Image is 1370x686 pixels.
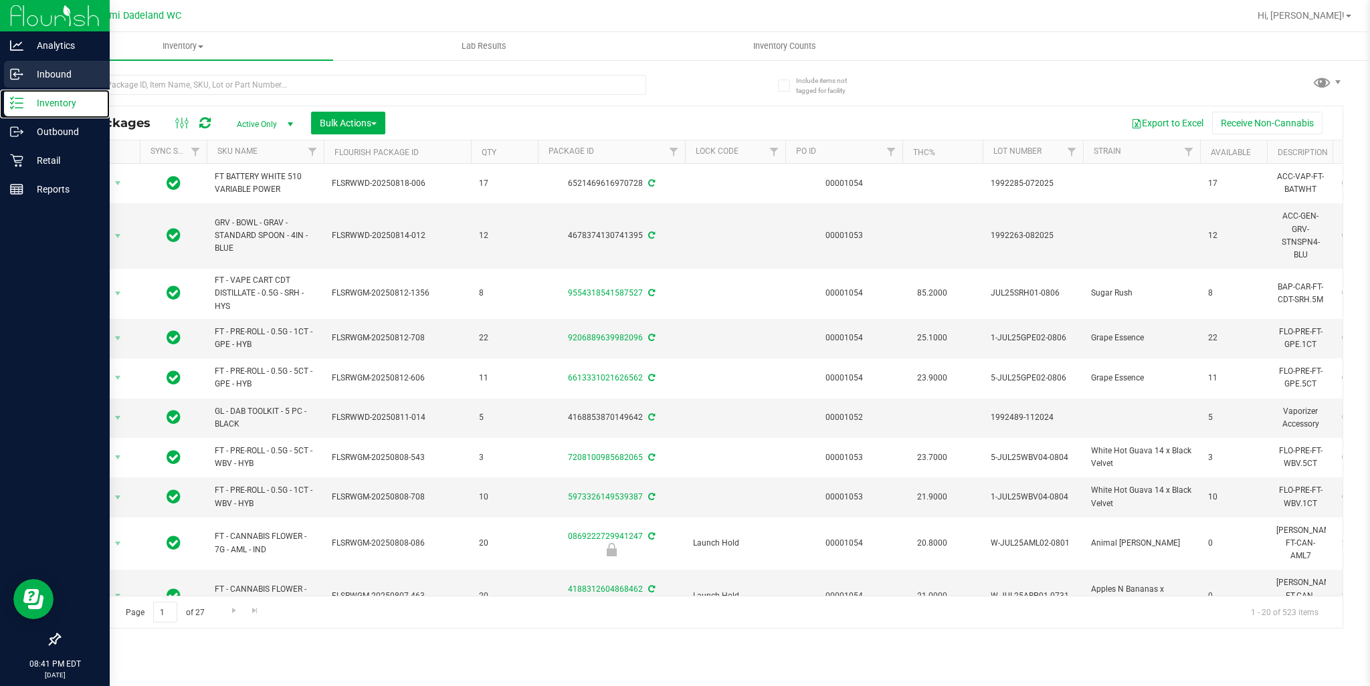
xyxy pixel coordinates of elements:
[6,670,104,680] p: [DATE]
[1275,209,1326,263] div: ACC-GEN-GRV-STNSPN4-BLU
[332,372,463,384] span: FLSRWGM-20250812-606
[1211,148,1251,157] a: Available
[825,231,863,240] a: 00001053
[1091,484,1192,509] span: White Hot Guava 14 x Black Velvet
[825,413,863,422] a: 00001052
[1275,483,1326,511] div: FLO-PRE-FT-WBV.1CT
[763,140,785,163] a: Filter
[479,451,530,464] span: 3
[568,373,643,382] a: 6613331021626562
[1275,575,1326,616] div: [PERSON_NAME]-FT-CAN-ABP7
[993,146,1042,156] a: Lot Number
[334,148,419,157] a: Flourish Package ID
[215,170,316,196] span: FT BATTERY WHITE 510 VARIABLE POWER
[1278,148,1328,157] a: Description
[1122,112,1212,134] button: Export to Excel
[646,333,655,342] span: Sync from Compliance System
[10,68,23,81] inline-svg: Inbound
[10,183,23,196] inline-svg: Reports
[536,229,687,242] div: 4678374130741395
[825,453,863,462] a: 00001053
[910,448,954,467] span: 23.7000
[167,174,181,193] span: In Sync
[332,537,463,550] span: FLSRWGM-20250808-086
[825,333,863,342] a: 00001054
[568,492,643,501] a: 5973326149539387
[735,40,834,52] span: Inventory Counts
[991,332,1075,344] span: 1-JUL25GPE02-0806
[1091,537,1192,550] span: Animal [PERSON_NAME]
[110,329,126,348] span: select
[70,116,164,130] span: All Packages
[646,584,655,594] span: Sync from Compliance System
[332,287,463,300] span: FLSRWGM-20250812-1356
[1091,372,1192,384] span: Grape Essence
[479,177,530,190] span: 17
[215,365,316,390] span: FT - PRE-ROLL - 0.5G - 5CT - GPE - HYB
[114,602,215,622] span: Page of 27
[92,10,181,21] span: Miami Dadeland WC
[991,177,1075,190] span: 1992285-072025
[311,112,385,134] button: Bulk Actions
[825,288,863,298] a: 00001054
[167,586,181,605] span: In Sync
[1275,443,1326,471] div: FLO-PRE-FT-WBV.5CT
[646,179,655,188] span: Sync from Compliance System
[151,146,202,156] a: Sync Status
[1208,177,1259,190] span: 17
[110,227,126,245] span: select
[913,148,935,157] a: THC%
[796,76,863,96] span: Include items not tagged for facility
[167,226,181,245] span: In Sync
[215,484,316,509] span: FT - PRE-ROLL - 0.5G - 1CT - WBV - HYB
[217,146,258,156] a: SKU Name
[167,487,181,506] span: In Sync
[991,372,1075,384] span: 5-JUL25GPE02-0806
[110,409,126,427] span: select
[13,579,54,619] iframe: Resource center
[1091,287,1192,300] span: Sugar Rush
[110,586,126,605] span: select
[646,413,655,422] span: Sync from Compliance System
[167,448,181,467] span: In Sync
[1091,445,1192,470] span: White Hot Guava 14 x Black Velvet
[568,584,643,594] a: 4188312604868462
[991,537,1075,550] span: W-JUL25AML02-0801
[1258,10,1345,21] span: Hi, [PERSON_NAME]!
[479,537,530,550] span: 20
[32,40,333,52] span: Inventory
[332,177,463,190] span: FLSRWWD-20250818-006
[479,491,530,503] span: 10
[910,534,954,553] span: 20.8000
[646,288,655,298] span: Sync from Compliance System
[825,538,863,548] a: 00001054
[1275,169,1326,197] div: ACC-VAP-FT-BATWHT
[1208,590,1259,602] span: 0
[59,75,646,95] input: Search Package ID, Item Name, SKU, Lot or Part Number...
[167,283,181,302] span: In Sync
[32,32,333,60] a: Inventory
[215,217,316,255] span: GRV - BOWL - GRAV - STANDARD SPOON - 4IN - BLUE
[646,453,655,462] span: Sync from Compliance System
[10,154,23,167] inline-svg: Retail
[910,328,954,348] span: 25.1000
[23,124,104,140] p: Outbound
[444,40,524,52] span: Lab Results
[1275,364,1326,392] div: FLO-PRE-FT-GPE.5CT
[991,451,1075,464] span: 5-JUL25WBV04-0804
[796,146,816,156] a: PO ID
[23,37,104,53] p: Analytics
[110,488,126,507] span: select
[568,333,643,342] a: 9206889639982096
[1091,332,1192,344] span: Grape Essence
[1208,229,1259,242] span: 12
[568,288,643,298] a: 9554318541587527
[825,179,863,188] a: 00001054
[215,530,316,556] span: FT - CANNABIS FLOWER - 7G - AML - IND
[634,32,935,60] a: Inventory Counts
[1208,411,1259,424] span: 5
[1208,491,1259,503] span: 10
[825,492,863,501] a: 00001053
[185,140,207,163] a: Filter
[1208,287,1259,300] span: 8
